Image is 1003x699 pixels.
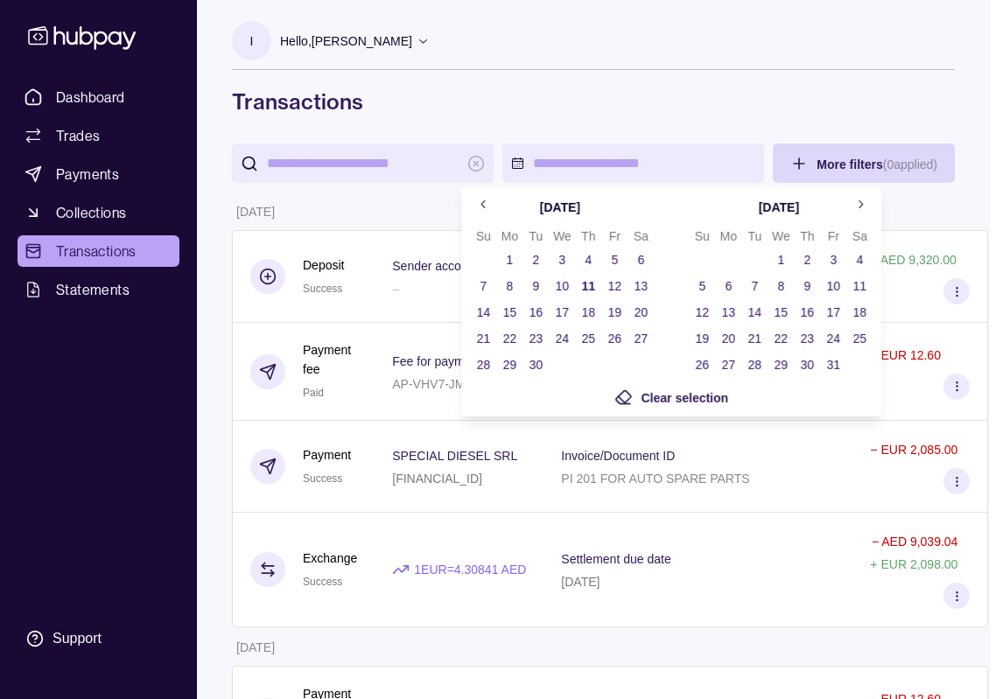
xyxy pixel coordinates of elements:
[497,326,522,351] button: 22
[847,274,872,298] button: 11
[795,300,819,325] button: 16
[768,274,793,298] button: 8
[759,198,799,217] div: [DATE]
[847,300,872,325] button: 18
[628,300,653,325] button: 20
[523,248,548,272] button: 2
[795,353,819,377] button: 30
[471,326,495,351] button: 21
[575,226,601,247] th: Thursday
[768,248,793,272] button: 1
[716,326,740,351] button: 20
[601,226,628,247] th: Friday
[523,326,548,351] button: 23
[847,248,872,272] button: 4
[549,226,575,247] th: Wednesday
[497,274,522,298] button: 8
[690,353,714,377] button: 26
[821,248,845,272] button: 3
[497,300,522,325] button: 15
[628,326,653,351] button: 27
[690,326,714,351] button: 19
[602,248,627,272] button: 5
[794,226,820,247] th: Thursday
[642,391,729,405] span: Clear selection
[628,248,653,272] button: 6
[768,300,793,325] button: 15
[768,353,793,377] button: 29
[550,300,574,325] button: 17
[742,300,767,325] button: 14
[550,326,574,351] button: 24
[846,192,873,219] button: Go to next month
[602,274,627,298] button: 12
[820,226,846,247] th: Friday
[742,326,767,351] button: 21
[795,326,819,351] button: 23
[523,226,549,247] th: Tuesday
[628,226,654,247] th: Saturday
[741,226,768,247] th: Tuesday
[602,326,627,351] button: 26
[716,353,740,377] button: 27
[716,274,740,298] button: 6
[716,300,740,325] button: 13
[550,274,574,298] button: 10
[576,274,600,298] button: 11
[628,274,653,298] button: 13
[540,198,580,217] div: [DATE]
[690,274,714,298] button: 5
[715,226,741,247] th: Monday
[497,248,522,272] button: 1
[795,248,819,272] button: 2
[576,326,600,351] button: 25
[496,226,523,247] th: Monday
[602,300,627,325] button: 19
[523,300,548,325] button: 16
[846,226,873,247] th: Saturday
[471,353,495,377] button: 28
[576,248,600,272] button: 4
[795,274,819,298] button: 9
[523,274,548,298] button: 9
[550,248,574,272] button: 3
[821,300,845,325] button: 17
[821,326,845,351] button: 24
[742,274,767,298] button: 7
[821,274,845,298] button: 10
[470,226,496,247] th: Sunday
[471,300,495,325] button: 14
[497,353,522,377] button: 29
[576,300,600,325] button: 18
[821,353,845,377] button: 31
[847,326,872,351] button: 25
[689,226,715,247] th: Sunday
[471,274,495,298] button: 7
[768,226,794,247] th: Wednesday
[615,387,729,408] button: Clear selection
[742,353,767,377] button: 28
[523,353,548,377] button: 30
[470,192,496,219] button: Go to previous month
[690,300,714,325] button: 12
[768,326,793,351] button: 22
